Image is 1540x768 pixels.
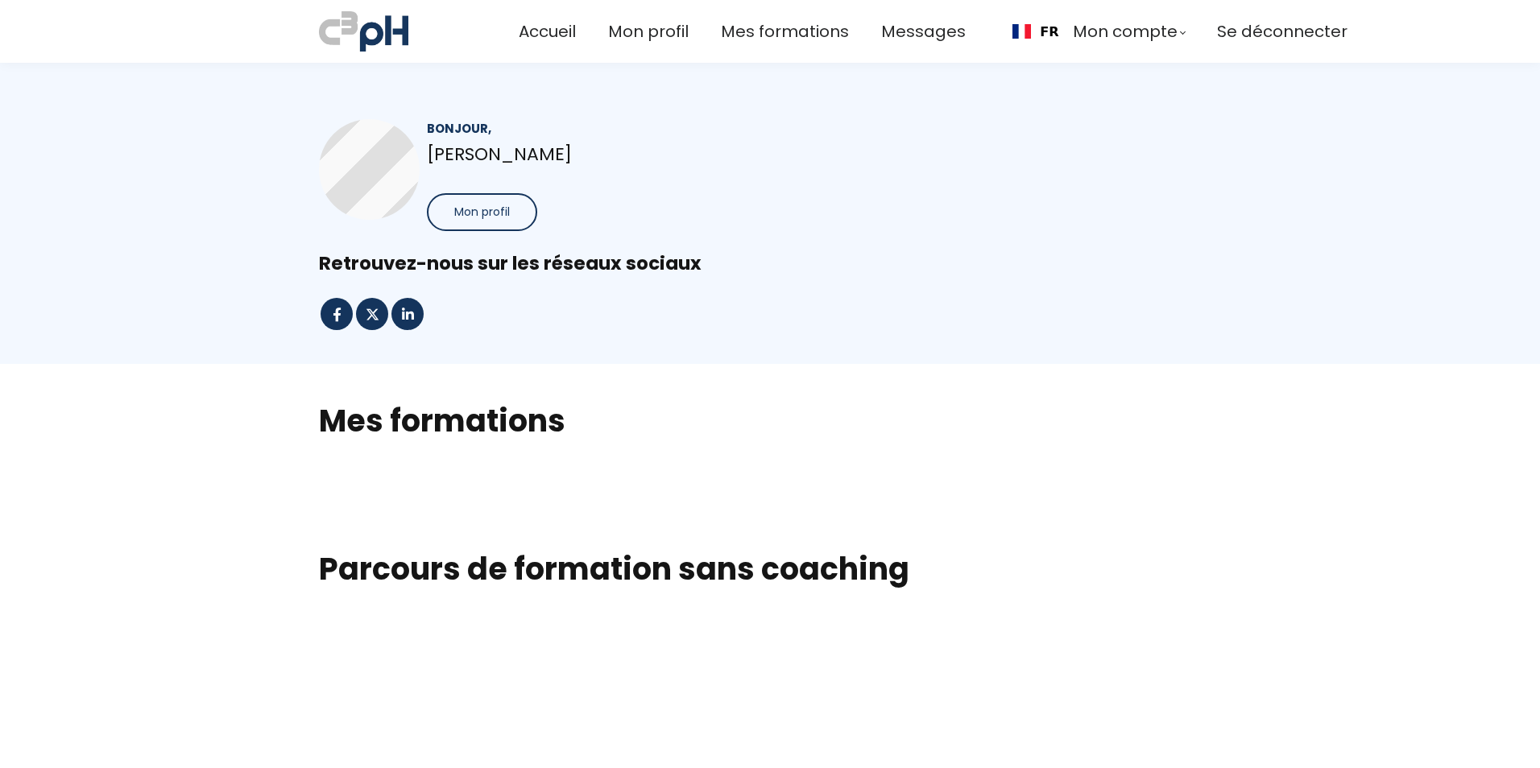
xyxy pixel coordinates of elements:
[998,13,1072,50] div: Language selected: Français
[721,19,849,45] a: Mes formations
[454,204,510,221] span: Mon profil
[427,193,537,231] button: Mon profil
[998,13,1072,50] div: Language Switcher
[519,19,576,45] a: Accueil
[427,140,743,168] p: [PERSON_NAME]
[1073,19,1178,45] span: Mon compte
[319,400,1221,441] h2: Mes formations
[1012,24,1059,39] a: FR
[427,119,743,138] div: Bonjour,
[608,19,689,45] a: Mon profil
[1012,24,1031,39] img: Français flag
[319,8,408,55] img: a70bc7685e0efc0bd0b04b3506828469.jpeg
[319,550,1221,588] h1: Parcours de formation sans coaching
[881,19,966,45] a: Messages
[1217,19,1347,45] a: Se déconnecter
[319,251,1221,276] div: Retrouvez-nous sur les réseaux sociaux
